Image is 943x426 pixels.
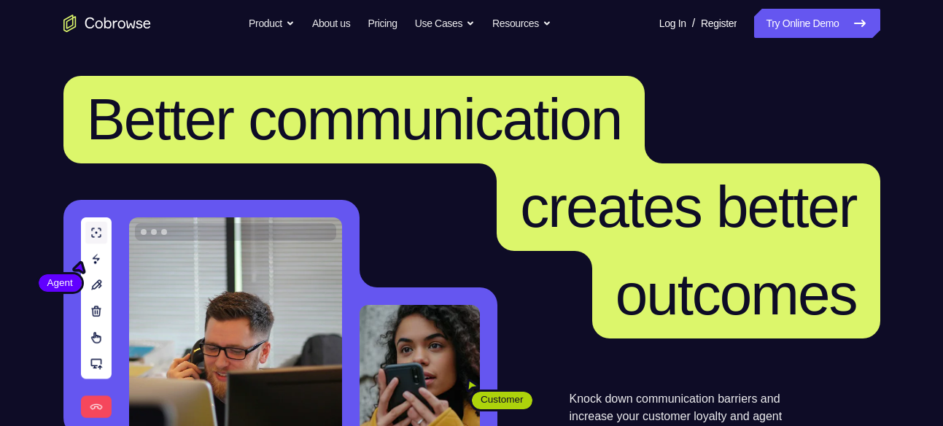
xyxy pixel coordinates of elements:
button: Product [249,9,295,38]
button: Use Cases [415,9,475,38]
span: Better communication [87,87,622,152]
a: Log In [659,9,686,38]
a: Try Online Demo [754,9,880,38]
a: Pricing [368,9,397,38]
a: Go to the home page [63,15,151,32]
span: outcomes [616,262,857,327]
span: creates better [520,174,856,239]
a: Register [701,9,737,38]
a: About us [312,9,350,38]
button: Resources [492,9,551,38]
span: / [692,15,695,32]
